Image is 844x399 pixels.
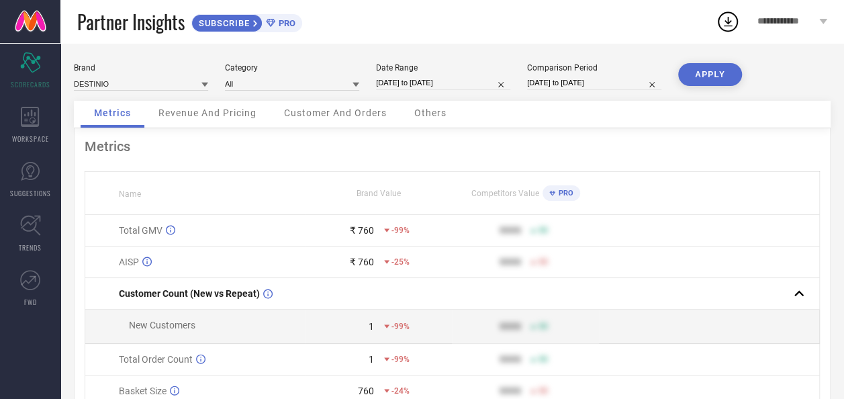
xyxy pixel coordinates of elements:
[391,386,410,396] span: -24%
[119,257,139,267] span: AISP
[499,257,520,267] div: 9999
[369,321,374,332] div: 1
[538,226,547,235] span: 50
[192,18,253,28] span: SUBSCRIBE
[499,225,520,236] div: 9999
[350,257,374,267] div: ₹ 760
[77,8,185,36] span: Partner Insights
[24,297,37,307] span: FWD
[716,9,740,34] div: Open download list
[414,107,447,118] span: Others
[191,11,302,32] a: SUBSCRIBEPRO
[12,134,49,144] span: WORKSPACE
[119,354,193,365] span: Total Order Count
[391,355,410,364] span: -99%
[538,322,547,331] span: 50
[499,354,520,365] div: 9999
[527,76,661,90] input: Select comparison period
[499,386,520,396] div: 9999
[10,188,51,198] span: SUGGESTIONS
[119,288,260,299] span: Customer Count (New vs Repeat)
[11,79,50,89] span: SCORECARDS
[678,63,742,86] button: APPLY
[119,189,141,199] span: Name
[19,242,42,253] span: TRENDS
[129,320,195,330] span: New Customers
[391,257,410,267] span: -25%
[555,189,573,197] span: PRO
[471,189,539,198] span: Competitors Value
[499,321,520,332] div: 9999
[358,386,374,396] div: 760
[275,18,295,28] span: PRO
[225,63,359,73] div: Category
[85,138,820,154] div: Metrics
[119,225,162,236] span: Total GMV
[119,386,167,396] span: Basket Size
[391,322,410,331] span: -99%
[376,76,510,90] input: Select date range
[158,107,256,118] span: Revenue And Pricing
[538,386,547,396] span: 50
[350,225,374,236] div: ₹ 760
[538,355,547,364] span: 50
[376,63,510,73] div: Date Range
[74,63,208,73] div: Brand
[527,63,661,73] div: Comparison Period
[94,107,131,118] span: Metrics
[538,257,547,267] span: 50
[369,354,374,365] div: 1
[284,107,387,118] span: Customer And Orders
[391,226,410,235] span: -99%
[357,189,401,198] span: Brand Value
